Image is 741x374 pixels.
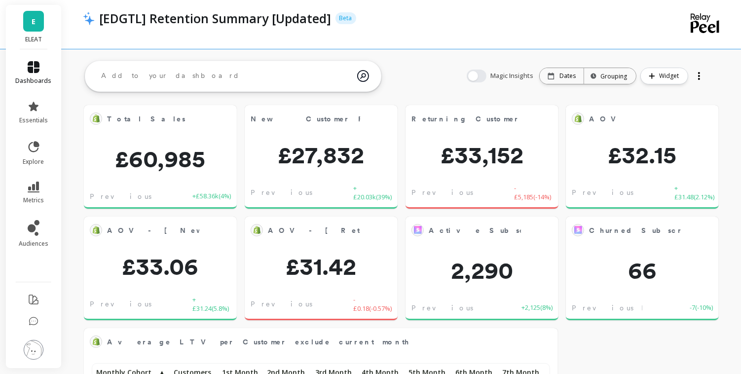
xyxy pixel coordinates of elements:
[24,340,43,360] img: profile picture
[411,114,585,124] span: Returning Customer Revenue
[589,114,622,124] span: AOV
[572,303,674,313] span: Previous Month
[251,299,353,309] span: Previous Month
[84,255,237,278] span: £33.06
[100,10,332,27] p: [EDGTL] Retention Summary [Updated]
[690,303,713,313] span: -7 ( -10% )
[411,303,514,313] span: Previous Month
[107,335,520,349] span: Average LTV per Customer exclude current month
[16,36,52,43] p: ELEAT
[589,112,681,126] span: AOV
[572,187,674,197] span: Previous Month
[90,191,192,201] span: Previous Month
[411,187,514,197] span: Previous Month
[251,112,360,126] span: New Customer Revenue
[107,337,410,347] span: Average LTV per Customer exclude current month
[659,71,682,81] span: Widget
[589,225,716,236] span: Churned Subscribers
[559,72,576,80] p: Dates
[406,259,558,282] span: 2,290
[19,116,48,124] span: essentials
[566,259,719,282] span: 66
[107,114,185,124] span: Total Sales
[107,225,286,236] span: AOV - [New Customers]
[589,224,681,237] span: Churned Subscribers
[268,224,360,237] span: AOV - [Returning Customers]
[245,255,398,278] span: £31.42
[192,191,231,201] span: +£58.36k ( 4% )
[406,143,558,167] span: £33,152
[84,147,237,171] span: £60,985
[245,143,398,167] span: £27,832
[640,68,688,84] button: Widget
[353,295,392,313] span: -£0.18 ( -0.57% )
[429,224,521,237] span: Active Subscribers
[83,11,95,25] img: header icon
[357,63,369,89] img: magic search icon
[429,225,564,236] span: Active Subscribers
[674,184,714,201] span: +£31.48 ( 2.12% )
[514,184,553,201] span: -£5,185 ( -14% )
[353,184,392,201] span: +£20.03k ( 39% )
[268,225,455,236] span: AOV - [Returning Customers]
[192,295,231,313] span: +£31.24 ( 5.8% )
[411,112,521,126] span: Returning Customer Revenue
[32,16,36,27] span: E
[251,114,415,124] span: New Customer Revenue
[23,196,44,204] span: metrics
[593,72,627,81] div: Grouping
[19,240,48,248] span: audiences
[23,158,44,166] span: explore
[335,12,356,24] p: Beta
[90,299,192,309] span: Previous Month
[521,303,553,313] span: +2,125 ( 8% )
[566,143,719,167] span: £32.15
[107,112,199,126] span: Total Sales
[16,77,52,85] span: dashboards
[251,187,353,197] span: Previous Month
[490,71,535,81] span: Magic Insights
[107,224,199,237] span: AOV - [New Customers]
